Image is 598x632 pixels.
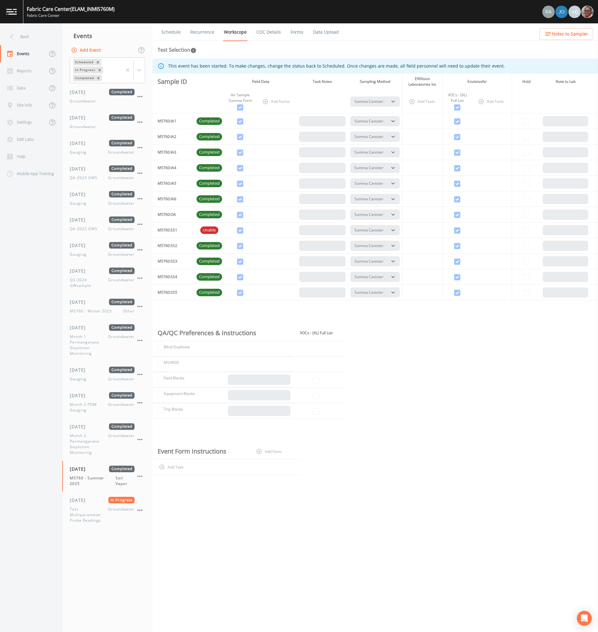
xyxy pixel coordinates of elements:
a: [DATE]CompletedQ4-2023 GWSGroundwater [62,160,153,186]
span: Month 2 Permanganate Depletion Monitoring [70,433,108,455]
span: Q3-2024 GWsample [70,277,108,288]
div: Remove In Progress [96,67,103,73]
td: M5760:IA3 [153,145,194,160]
span: Notes to Sampler [552,30,588,38]
label: Equipment Blanks [164,391,195,397]
a: [DATE]CompletedGaugingGroundwater [62,186,153,211]
span: [DATE] [70,216,90,223]
span: Completed [197,289,222,296]
a: Data Upload [312,23,340,41]
span: Other [123,308,135,314]
a: [DATE]CompletedGaugingGroundwater [62,362,153,387]
span: Gauging [70,252,90,257]
span: Completed [109,367,135,373]
span: Month 1 Permanganate Depletion Monitoring [70,334,108,356]
a: [DATE]CompletedGaugingGroundwater [62,135,153,160]
span: M5760 - Summer 2025 [70,475,116,487]
span: Completed [197,149,222,155]
td: M5760:IA1 [153,113,194,129]
svg: In this section you'll be able to select the analytical test to run, based on the media type, and... [190,47,197,54]
span: Completed [109,89,135,95]
div: Test Selection [158,46,197,54]
label: Blind Duplicate [164,344,190,350]
td: M5760:IA4 [153,160,194,176]
span: Completed [197,243,222,249]
div: Remove Completed [95,75,102,81]
span: Completed [109,466,135,472]
a: [DATE]CompletedMonth 2 Permanganate Depletion MonitoringGroundwater [62,418,153,461]
img: e2d790fa78825a4bb76dcb6ab311d44c [581,6,594,18]
span: [DATE] [70,140,90,146]
a: COC Details [255,23,282,41]
span: Completed [197,165,222,171]
a: [DATE]CompletedGroundwater [62,84,153,109]
a: Workscope [223,23,248,41]
span: [DATE] [70,324,90,331]
span: [DATE] [70,89,90,95]
a: Schedule [160,23,182,41]
span: Gauging [70,376,90,382]
span: Completed [197,180,222,187]
span: Groundwater [108,150,135,155]
a: [DATE]CompletedGroundwater [62,109,153,135]
span: Groundwater [108,334,135,356]
div: Completed [73,75,95,81]
div: In Progress [73,67,96,73]
td: M5760:SS1 [153,222,194,238]
img: eb8b2c35ded0d5aca28d215f14656a61 [555,6,568,18]
span: [DATE] [70,299,90,305]
span: [DATE] [70,497,90,503]
span: Gauging [70,150,90,155]
img: 7493944169e4cb9b715a099ebe515ac2 [542,6,555,18]
img: logo [6,9,17,15]
div: Fabric Care Center (ELAM_INMI5760M) [27,5,115,13]
span: [DATE] [70,242,90,249]
div: Scheduled [73,59,94,65]
span: Completed [197,118,222,124]
td: M5760:SS4 [153,269,194,285]
label: Field Blanks [164,375,184,381]
th: Hold [512,74,541,90]
span: [DATE] [70,114,90,121]
span: In Progress [108,497,135,503]
a: [DATE]CompletedQ4-2023 GWSGroundwater [62,211,153,237]
span: Completed [109,423,135,430]
span: Gauging [70,201,90,206]
th: Note to Lab [540,74,591,90]
span: Completed [109,140,135,146]
td: M5760:IA2 [153,129,194,145]
span: Groundwater [108,506,135,523]
span: [DATE] [70,423,90,430]
div: VOCs - (6L) Full List [445,92,469,103]
a: Forms [290,23,304,41]
span: Groundwater [70,98,96,104]
span: [DATE] [70,165,90,172]
div: This event has been started. To make changes, change the status back to Scheduled. Once changes a... [168,60,505,72]
span: Groundwater [108,175,135,181]
td: M5760:OA [153,207,194,222]
label: MS/MSD [164,360,179,365]
div: Josh Dutton [555,6,568,18]
span: Completed [109,324,135,331]
span: Q4-2023 GWS [70,175,101,181]
span: Groundwater [108,201,135,206]
a: [DATE]CompletedM5760 - Winter 2025Other [62,294,153,319]
span: Completed [197,134,222,140]
span: Completed [109,114,135,121]
div: Air Sample Summa Form [227,92,254,103]
div: Events [62,28,153,44]
a: [DATE]CompletedGaugingGroundwater [62,237,153,263]
span: Completed [109,242,135,249]
th: Sample ID [153,74,194,90]
td: M5760:IA5 [153,176,194,191]
span: Groundwater [70,124,96,130]
button: Notes to Sampler [539,28,593,40]
span: Completed [109,392,135,399]
th: QA/QC Preferences & Instructions [153,325,293,341]
div: +6 [568,6,581,18]
span: M5760 - Winter 2025 [70,308,116,314]
span: Completed [109,216,135,223]
td: M5760:SS5 [153,285,194,300]
span: Groundwater [108,252,135,257]
span: Completed [197,211,222,218]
